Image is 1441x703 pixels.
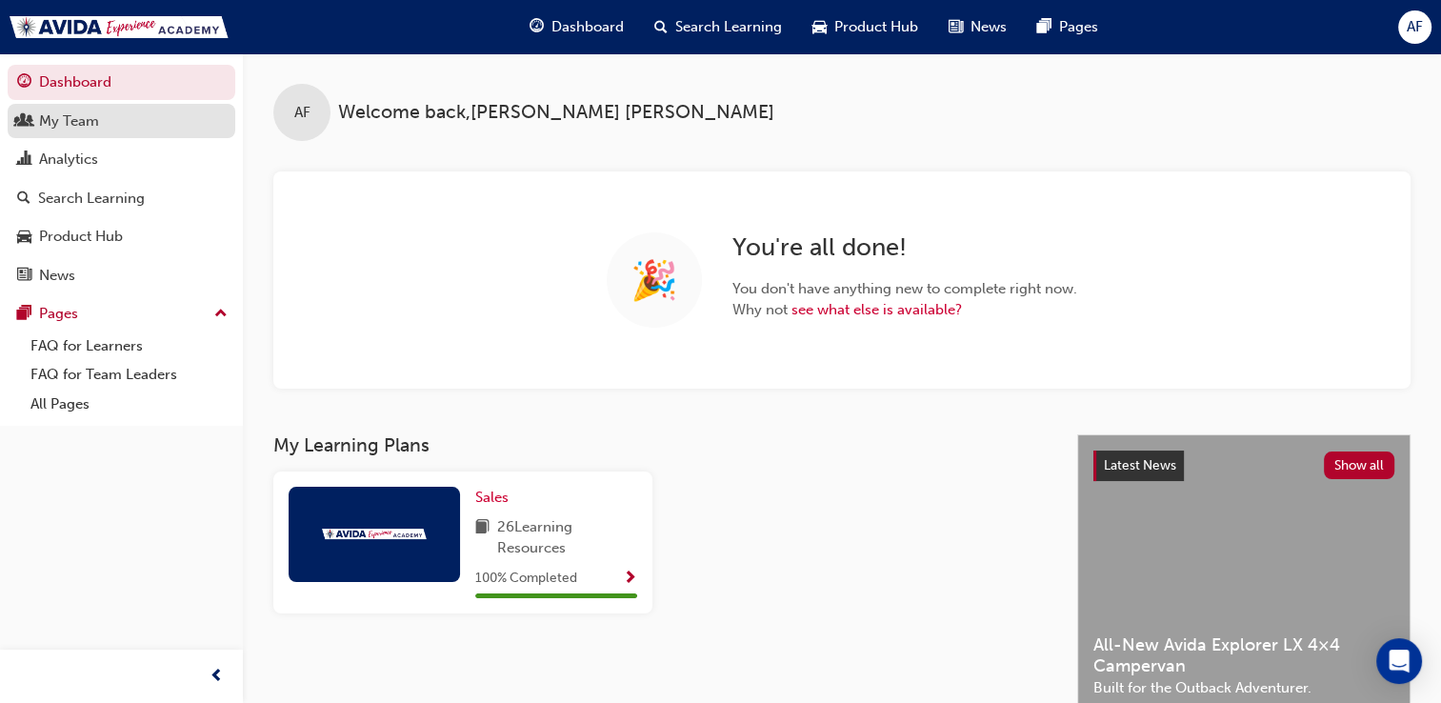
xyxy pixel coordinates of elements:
span: car-icon [17,229,31,246]
span: Latest News [1104,457,1176,473]
span: Show Progress [623,571,637,588]
span: Product Hub [834,16,918,38]
span: guage-icon [17,74,31,91]
span: Built for the Outback Adventurer. [1093,677,1394,699]
span: guage-icon [530,15,544,39]
div: Search Learning [38,188,145,210]
span: All-New Avida Explorer LX 4×4 Campervan [1093,634,1394,677]
button: Show all [1324,452,1395,479]
div: My Team [39,110,99,132]
span: 26 Learning Resources [497,516,637,559]
a: search-iconSearch Learning [639,8,797,47]
span: people-icon [17,113,31,131]
a: news-iconNews [933,8,1022,47]
span: car-icon [812,15,827,39]
button: Pages [8,296,235,331]
button: DashboardMy TeamAnalyticsSearch LearningProduct HubNews [8,61,235,296]
a: Latest NewsShow all [1093,451,1394,481]
span: Dashboard [551,16,624,38]
span: 100 % Completed [475,568,577,590]
a: My Team [8,104,235,139]
span: search-icon [654,15,668,39]
span: Search Learning [675,16,782,38]
img: Trak [10,16,229,38]
span: book-icon [475,516,490,559]
span: News [971,16,1007,38]
a: car-iconProduct Hub [797,8,933,47]
button: Show Progress [623,567,637,591]
span: Sales [475,489,509,506]
span: AF [294,102,310,124]
h3: My Learning Plans [273,434,1047,456]
span: news-icon [949,15,963,39]
a: Sales [475,487,516,509]
a: Dashboard [8,65,235,100]
a: Product Hub [8,219,235,254]
span: AF [1407,16,1423,38]
button: AF [1398,10,1431,44]
a: pages-iconPages [1022,8,1113,47]
a: FAQ for Team Leaders [23,360,235,390]
a: All Pages [23,390,235,419]
a: News [8,258,235,293]
span: pages-icon [17,306,31,323]
a: Analytics [8,142,235,177]
a: Search Learning [8,181,235,216]
div: Pages [39,303,78,325]
span: up-icon [214,302,228,327]
span: 🎉 [630,270,678,291]
img: Trak [322,529,427,539]
span: Pages [1059,16,1098,38]
div: News [39,265,75,287]
span: search-icon [17,191,30,208]
div: Analytics [39,149,98,171]
span: news-icon [17,268,31,285]
a: FAQ for Learners [23,331,235,361]
a: see what else is available? [791,301,962,318]
span: prev-icon [210,665,224,689]
span: You don't have anything new to complete right now. [732,278,1077,300]
h2: You're all done! [732,232,1077,263]
a: guage-iconDashboard [514,8,639,47]
div: Product Hub [39,226,123,248]
span: Welcome back , [PERSON_NAME] [PERSON_NAME] [338,102,774,124]
span: chart-icon [17,151,31,169]
span: Why not [732,299,1077,321]
div: Open Intercom Messenger [1376,638,1422,684]
span: pages-icon [1037,15,1051,39]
